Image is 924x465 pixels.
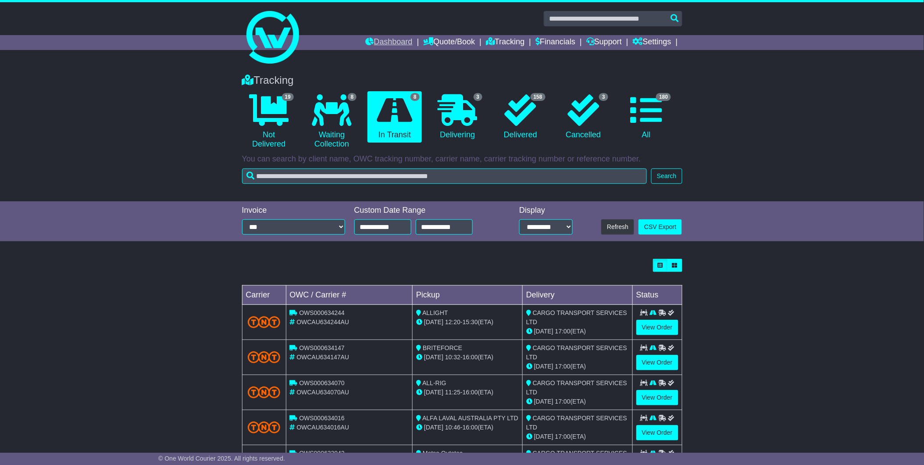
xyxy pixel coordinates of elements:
[422,379,446,386] span: ALL-RIG
[526,327,629,336] div: (ETA)
[555,433,571,440] span: 17:00
[299,450,345,457] span: OWS000633942
[601,219,634,235] button: Refresh
[636,390,678,405] a: View Order
[242,91,296,152] a: 19 Not Delivered
[296,424,349,431] span: OWCAU634016AU
[526,362,629,371] div: (ETA)
[416,388,519,397] div: - (ETA)
[463,318,478,325] span: 15:30
[534,398,553,405] span: [DATE]
[423,35,475,50] a: Quote/Book
[248,316,281,328] img: TNT_Domestic.png
[422,309,448,316] span: ALLIGHT
[158,455,285,462] span: © One World Courier 2025. All rights reserved.
[519,206,573,215] div: Display
[445,318,460,325] span: 12:20
[248,351,281,363] img: TNT_Domestic.png
[526,415,627,431] span: CARGO TRANSPORT SERVICES LTD
[424,318,443,325] span: [DATE]
[555,398,571,405] span: 17:00
[238,74,687,87] div: Tracking
[586,35,622,50] a: Support
[636,320,678,335] a: View Order
[424,389,443,396] span: [DATE]
[354,206,495,215] div: Custom Date Range
[242,206,346,215] div: Invoice
[348,93,357,101] span: 8
[248,422,281,433] img: TNT_Domestic.png
[423,450,463,457] span: Metso Outotec
[424,424,443,431] span: [DATE]
[416,423,519,432] div: - (ETA)
[424,354,443,361] span: [DATE]
[299,379,345,386] span: OWS000634070
[531,93,546,101] span: 158
[416,353,519,362] div: - (ETA)
[633,35,671,50] a: Settings
[282,93,294,101] span: 19
[557,91,610,143] a: 3 Cancelled
[493,91,547,143] a: 158 Delivered
[410,93,420,101] span: 8
[619,91,673,143] a: 180 All
[416,318,519,327] div: - (ETA)
[445,354,460,361] span: 10:32
[486,35,524,50] a: Tracking
[242,154,682,164] p: You can search by client name, OWC tracking number, carrier name, carrier tracking number or refe...
[286,286,413,305] td: OWC / Carrier #
[248,386,281,398] img: TNT_Domestic.png
[526,309,627,325] span: CARGO TRANSPORT SERVICES LTD
[422,415,518,422] span: ALFA LAVAL AUSTRALIA PTY LTD
[651,168,682,184] button: Search
[299,344,345,351] span: OWS000634147
[305,91,359,152] a: 8 Waiting Collection
[463,389,478,396] span: 16:00
[299,309,345,316] span: OWS000634244
[534,433,553,440] span: [DATE]
[599,93,608,101] span: 3
[526,432,629,441] div: (ETA)
[555,363,571,370] span: 17:00
[423,344,462,351] span: BRITEFORCE
[431,91,485,143] a: 3 Delivering
[636,425,678,440] a: View Order
[463,354,478,361] span: 16:00
[555,328,571,335] span: 17:00
[636,355,678,370] a: View Order
[445,424,460,431] span: 10:46
[445,389,460,396] span: 11:25
[463,424,478,431] span: 16:00
[526,379,627,396] span: CARGO TRANSPORT SERVICES LTD
[639,219,682,235] a: CSV Export
[299,415,345,422] span: OWS000634016
[413,286,523,305] td: Pickup
[526,344,627,361] span: CARGO TRANSPORT SERVICES LTD
[535,35,575,50] a: Financials
[522,286,632,305] td: Delivery
[656,93,671,101] span: 180
[366,35,413,50] a: Dashboard
[296,389,349,396] span: OWCAU634070AU
[534,363,553,370] span: [DATE]
[534,328,553,335] span: [DATE]
[367,91,421,143] a: 8 In Transit
[242,286,286,305] td: Carrier
[632,286,682,305] td: Status
[296,318,349,325] span: OWCAU634244AU
[526,397,629,406] div: (ETA)
[296,354,349,361] span: OWCAU634147AU
[474,93,483,101] span: 3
